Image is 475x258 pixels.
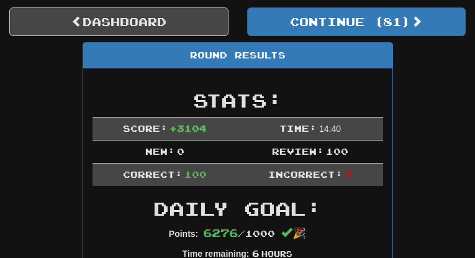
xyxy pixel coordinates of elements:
span: 0 [177,146,184,157]
strong: Points: [169,229,198,239]
span: 🎉 [281,227,306,239]
span: 14 : 40 [319,124,341,134]
div: Round Results [83,43,392,68]
button: Continue (81) [247,7,466,36]
span: Incorrect: [268,169,343,180]
span: 3 [345,169,352,180]
h2: Stats: [93,90,383,111]
span: / 1000 [203,228,275,239]
span: 100 [184,169,207,180]
h2: Daily Goal: [93,198,383,219]
span: New: [145,146,175,157]
span: Score: [123,123,168,134]
span: Time: [279,123,317,134]
small: Hours [261,249,292,258]
span: + 3104 [170,123,207,134]
span: Review: [272,146,324,157]
a: Dashboard [9,7,228,36]
span: 100 [326,146,348,157]
span: 6276 [203,226,238,239]
span: Correct: [123,169,183,180]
